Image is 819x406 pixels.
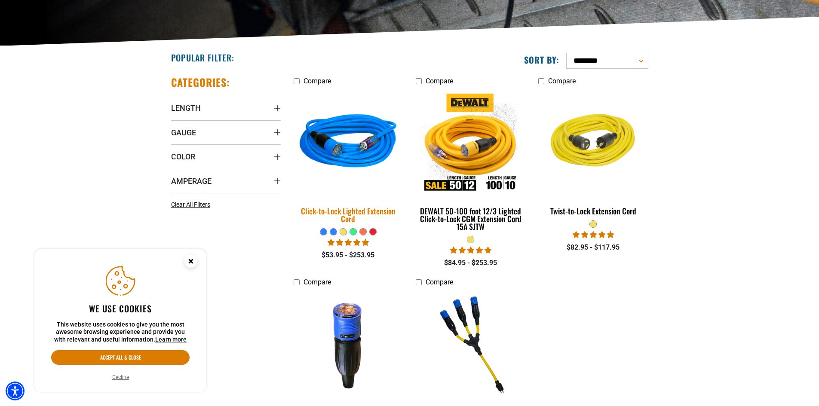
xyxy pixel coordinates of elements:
[6,382,25,400] div: Accessibility Menu
[416,89,525,235] a: DEWALT 50-100 foot 12/3 Lighted Click-to-Lock CGM Extension Cord 15A SJTW DEWALT 50-100 foot 12/3...
[171,200,214,209] a: Clear All Filters
[171,169,281,193] summary: Amperage
[538,242,648,253] div: $82.95 - $117.95
[538,89,648,220] a: yellow Twist-to-Lock Extension Cord
[110,373,132,382] button: Decline
[426,77,453,85] span: Compare
[175,249,206,276] button: Close this option
[288,88,408,198] img: blue
[417,295,525,394] img: Click-to-Lock 3-Outlet Locking Extension Cord Adapter
[294,89,403,228] a: blue Click-to-Lock Lighted Extension Cord
[171,201,210,208] span: Clear All Filters
[294,295,402,394] img: DIY 15A-125V Click-to-Lock Lighted Connector
[416,258,525,268] div: $84.95 - $253.95
[51,303,190,314] h2: We use cookies
[171,76,230,89] h2: Categories:
[171,103,201,113] span: Length
[171,96,281,120] summary: Length
[34,249,206,393] aside: Cookie Consent
[450,246,491,254] span: 4.84 stars
[51,350,190,365] button: Accept all & close
[171,144,281,168] summary: Color
[171,176,212,186] span: Amperage
[416,207,525,230] div: DEWALT 50-100 foot 12/3 Lighted Click-to-Lock CGM Extension Cord 15A SJTW
[171,128,196,137] span: Gauge
[304,278,331,286] span: Compare
[294,250,403,260] div: $53.95 - $253.95
[171,152,195,162] span: Color
[426,278,453,286] span: Compare
[171,52,234,63] h2: Popular Filter:
[539,94,647,192] img: yellow
[548,77,576,85] span: Compare
[294,207,403,223] div: Click-to-Lock Lighted Extension Cord
[538,207,648,215] div: Twist-to-Lock Extension Cord
[171,120,281,144] summary: Gauge
[524,54,559,65] label: Sort by:
[417,94,525,192] img: DEWALT 50-100 foot 12/3 Lighted Click-to-Lock CGM Extension Cord 15A SJTW
[328,238,369,247] span: 4.87 stars
[155,336,187,343] a: This website uses cookies to give you the most awesome browsing experience and provide you with r...
[304,77,331,85] span: Compare
[51,321,190,344] p: This website uses cookies to give you the most awesome browsing experience and provide you with r...
[573,231,614,239] span: 5.00 stars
